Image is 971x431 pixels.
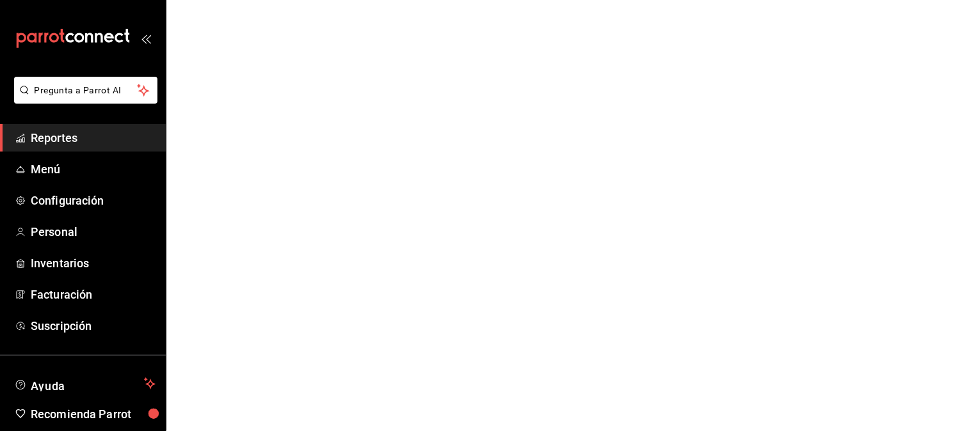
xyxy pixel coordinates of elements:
span: Reportes [31,129,156,146]
button: Pregunta a Parrot AI [14,77,157,104]
span: Configuración [31,192,156,209]
span: Personal [31,223,156,240]
span: Facturación [31,286,156,303]
span: Inventarios [31,255,156,272]
span: Suscripción [31,317,156,334]
a: Pregunta a Parrot AI [9,93,157,106]
span: Ayuda [31,376,139,391]
span: Menú [31,161,156,178]
span: Pregunta a Parrot AI [35,84,138,97]
button: open_drawer_menu [141,33,151,43]
span: Recomienda Parrot [31,405,156,423]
